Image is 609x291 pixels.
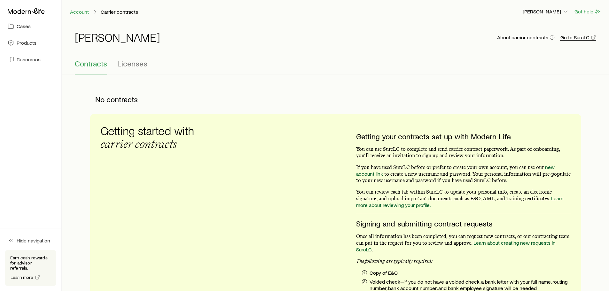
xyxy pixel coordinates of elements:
p: You can use SureLC to complete and send carrier contract paperwork. As part of onboarding, you’ll... [356,146,571,159]
p: If you have used SureLC before or prefer to create your own account, you can use our to create a ... [356,164,571,184]
span: No [95,95,105,104]
a: Account [70,9,89,15]
div: Contracting sub-page tabs [75,59,596,74]
span: Products [17,40,36,46]
span: Contracts [75,59,107,68]
h1: [PERSON_NAME] [75,31,160,44]
a: Products [5,36,56,50]
p: The following are typically required: [356,258,571,264]
div: Earn cash rewards for advisor referrals.Learn more [5,250,56,286]
button: About carrier contracts [497,34,555,41]
p: [PERSON_NAME] [523,8,569,15]
button: [PERSON_NAME] [522,8,569,16]
span: Hide navigation [17,237,50,244]
p: Earn cash rewards for advisor referrals. [10,255,51,271]
span: Licenses [117,59,147,68]
a: Cases [5,19,56,33]
h3: Signing and submitting contract requests [356,219,571,228]
p: Carrier contracts [101,9,138,15]
h3: Getting your contracts set up with Modern Life [356,132,571,141]
p: You can review each tab within SureLC to update your personal info, create an electronic signatur... [356,189,571,209]
span: Learn more [11,275,34,280]
span: Cases [17,23,31,29]
span: carrier contracts [100,137,177,151]
p: Copy of E&O [370,270,571,276]
a: Go to SureLC [560,34,596,41]
span: Resources [17,56,41,63]
p: Once all information has been completed, you can request new contracts, or our contracting team c... [356,233,571,253]
p: 2 [363,279,365,284]
span: contracts [106,95,138,104]
h3: Getting started with [100,124,194,150]
button: Get help [574,8,601,15]
a: Resources [5,52,56,66]
p: 1 [363,270,365,275]
button: Hide navigation [5,234,56,248]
